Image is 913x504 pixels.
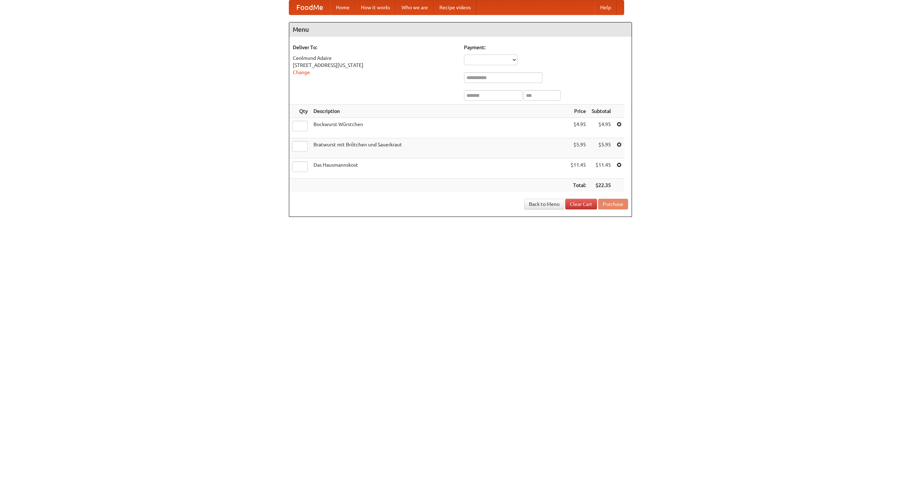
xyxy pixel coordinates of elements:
[396,0,434,15] a: Who we are
[589,138,614,159] td: $5.95
[330,0,355,15] a: Home
[464,44,628,51] h5: Payment:
[311,159,568,179] td: Das Hausmannskost
[595,0,617,15] a: Help
[589,105,614,118] th: Subtotal
[311,138,568,159] td: Bratwurst mit Brötchen und Sauerkraut
[289,0,330,15] a: FoodMe
[293,62,457,69] div: [STREET_ADDRESS][US_STATE]
[289,22,632,37] h4: Menu
[355,0,396,15] a: How it works
[589,159,614,179] td: $11.45
[289,105,311,118] th: Qty
[568,118,589,138] td: $4.95
[293,54,457,62] div: Ceolmund Adaire
[568,105,589,118] th: Price
[589,179,614,192] th: $22.35
[293,69,310,75] a: Change
[568,159,589,179] td: $11.45
[568,138,589,159] td: $5.95
[293,44,457,51] h5: Deliver To:
[524,199,564,209] a: Back to Menu
[311,118,568,138] td: Bockwurst Würstchen
[589,118,614,138] td: $4.95
[311,105,568,118] th: Description
[565,199,597,209] a: Clear Cart
[434,0,476,15] a: Recipe videos
[598,199,628,209] button: Purchase
[568,179,589,192] th: Total:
